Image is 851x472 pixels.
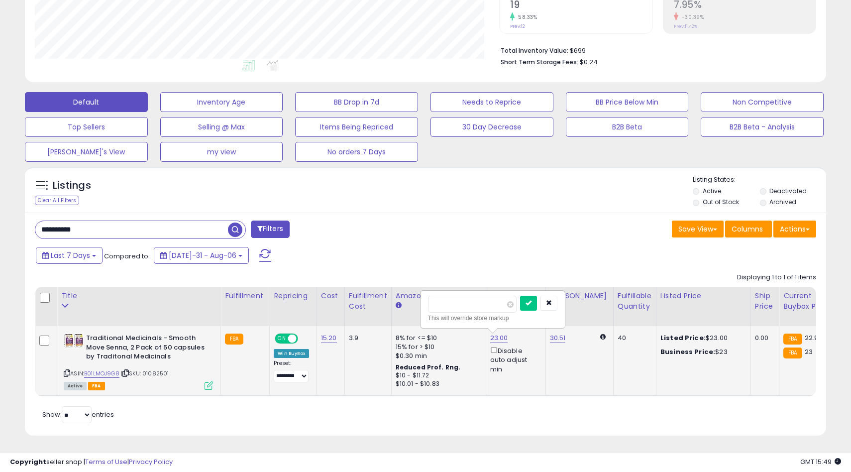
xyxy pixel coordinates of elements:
[225,334,243,345] small: FBA
[25,117,148,137] button: Top Sellers
[396,352,478,360] div: $0.30 min
[295,117,418,137] button: Items Being Repriced
[769,187,807,195] label: Deactivated
[396,343,478,352] div: 15% for > $10
[121,369,169,377] span: | SKU: 01082501
[321,333,337,343] a: 15.20
[755,291,775,312] div: Ship Price
[251,221,290,238] button: Filters
[396,291,482,301] div: Amazon Fees
[321,291,340,301] div: Cost
[672,221,724,237] button: Save View
[274,349,309,358] div: Win BuyBox
[396,371,478,380] div: $10 - $11.72
[501,46,568,55] b: Total Inventory Value:
[490,345,538,374] div: Disable auto adjust min
[678,13,704,21] small: -30.39%
[732,224,763,234] span: Columns
[755,334,771,343] div: 0.00
[25,142,148,162] button: [PERSON_NAME]'s View
[515,13,537,21] small: 58.33%
[725,221,772,237] button: Columns
[769,198,796,206] label: Archived
[88,382,105,390] span: FBA
[85,457,127,467] a: Terms of Use
[693,175,826,185] p: Listing States:
[349,334,384,343] div: 3.9
[396,301,402,310] small: Amazon Fees.
[10,458,173,467] div: seller snap | |
[53,179,91,193] h5: Listings
[550,291,609,301] div: [PERSON_NAME]
[660,334,743,343] div: $23.00
[35,196,79,205] div: Clear All Filters
[510,23,525,29] small: Prev: 12
[169,250,236,260] span: [DATE]-31 - Aug-06
[86,334,207,364] b: Traditional Medicinals - Smooth Move Senna, 2 Pack of 50 capsules by Traditonal Medicinals
[501,44,809,56] li: $699
[428,313,557,323] div: This will override store markup
[225,291,265,301] div: Fulfillment
[297,335,313,343] span: OFF
[64,334,213,389] div: ASIN:
[737,273,816,282] div: Displaying 1 to 1 of 1 items
[64,334,84,349] img: 51P6+Cj7osL._SL40_.jpg
[660,348,743,356] div: $23
[430,92,553,112] button: Needs to Reprice
[274,291,313,301] div: Repricing
[64,382,87,390] span: All listings currently available for purchase on Amazon
[349,291,387,312] div: Fulfillment Cost
[129,457,173,467] a: Privacy Policy
[160,117,283,137] button: Selling @ Max
[25,92,148,112] button: Default
[701,117,824,137] button: B2B Beta - Analysis
[701,92,824,112] button: Non Competitive
[396,334,478,343] div: 8% for <= $10
[51,250,90,260] span: Last 7 Days
[396,363,461,371] b: Reduced Prof. Rng.
[396,380,478,388] div: $10.01 - $10.83
[580,57,598,67] span: $0.24
[805,347,813,356] span: 23
[36,247,103,264] button: Last 7 Days
[276,335,288,343] span: ON
[674,23,697,29] small: Prev: 11.42%
[490,333,508,343] a: 23.00
[783,348,802,358] small: FBA
[550,333,566,343] a: 30.51
[703,198,739,206] label: Out of Stock
[618,334,648,343] div: 40
[154,247,249,264] button: [DATE]-31 - Aug-06
[274,360,309,382] div: Preset:
[566,117,689,137] button: B2B Beta
[805,333,823,343] span: 22.95
[42,410,114,419] span: Show: entries
[660,347,715,356] b: Business Price:
[160,92,283,112] button: Inventory Age
[501,58,578,66] b: Short Term Storage Fees:
[295,142,418,162] button: No orders 7 Days
[84,369,119,378] a: B01LMOJ9G8
[430,117,553,137] button: 30 Day Decrease
[660,291,746,301] div: Listed Price
[160,142,283,162] button: my view
[618,291,652,312] div: Fulfillable Quantity
[104,251,150,261] span: Compared to:
[703,187,721,195] label: Active
[295,92,418,112] button: BB Drop in 7d
[61,291,216,301] div: Title
[660,333,706,343] b: Listed Price:
[10,457,46,467] strong: Copyright
[783,334,802,345] small: FBA
[773,221,816,237] button: Actions
[566,92,689,112] button: BB Price Below Min
[783,291,835,312] div: Current Buybox Price
[800,457,841,467] span: 2025-08-14 15:49 GMT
